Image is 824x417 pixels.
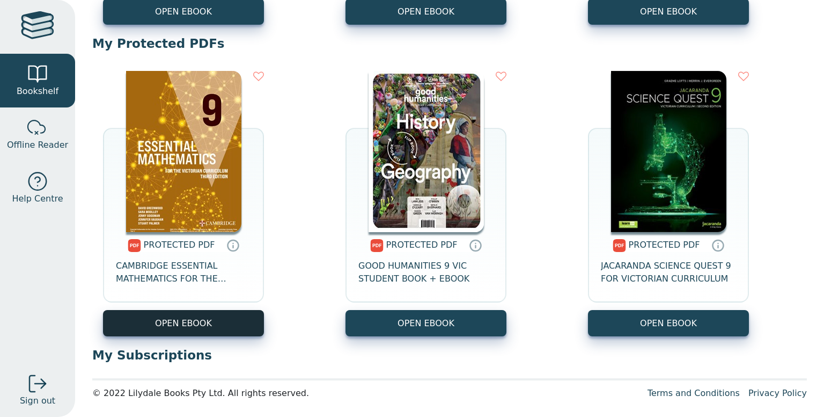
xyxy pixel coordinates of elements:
[17,85,58,98] span: Bookshelf
[92,347,807,363] p: My Subscriptions
[226,239,239,251] a: Protected PDFs cannot be printed, copied or shared. They can be accessed online through Education...
[748,388,807,398] a: Privacy Policy
[613,239,626,252] img: pdf.svg
[103,310,264,336] a: OPEN EBOOK
[369,71,484,232] img: 16ba0535-8810-4fcc-81ce-aad48bcfbf3a.jpg
[629,240,700,250] span: PROTECTED PDF
[7,139,68,152] span: Offline Reader
[116,260,251,285] span: CAMBRIDGE ESSENTIAL MATHEMATICS FOR THE VICTORIAN CURRICULUM YEAR 9 3E
[469,239,482,251] a: Protected PDFs cannot be printed, copied or shared. They can be accessed online through Education...
[601,260,736,285] span: JACARANDA SCIENCE QUEST 9 FOR VICTORIAN CURRICULUM
[144,240,215,250] span: PROTECTED PDF
[358,260,494,285] span: GOOD HUMANITIES 9 VIC STUDENT BOOK + EBOOK
[126,71,241,232] img: b673ef71-8de6-4ac1-b5e1-0d307aac8e6f.jpg
[12,192,63,205] span: Help Centre
[648,388,740,398] a: Terms and Conditions
[345,310,506,336] a: OPEN EBOOK
[370,239,384,252] img: pdf.svg
[92,387,639,400] div: © 2022 Lilydale Books Pty Ltd. All rights reserved.
[611,71,726,232] img: 4d3ee6f9-c5d0-470b-adb9-4851ebf32eae.jpg
[588,310,749,336] a: OPEN EBOOK
[386,240,458,250] span: PROTECTED PDF
[20,394,55,407] span: Sign out
[711,239,724,251] a: Protected PDFs cannot be printed, copied or shared. They can be accessed online through Education...
[92,35,807,52] p: My Protected PDFs
[128,239,141,252] img: pdf.svg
